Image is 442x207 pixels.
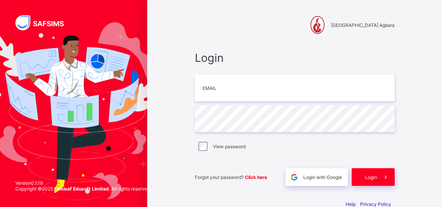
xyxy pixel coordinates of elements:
span: Copyright © 2025 All rights reserved. [15,186,151,192]
a: Help [346,201,356,207]
span: [GEOGRAPHIC_DATA] Agbara [331,22,395,28]
a: Privacy Policy [360,201,391,207]
span: Login with Google [303,174,342,180]
img: SAFSIMS Logo [15,15,73,30]
span: Version 0.1.19 [15,180,151,186]
strong: Flexisaf Edusoft Limited. [54,186,110,192]
span: Login [365,174,377,180]
label: View password [213,144,246,149]
a: Click here [245,174,267,180]
span: Forgot your password? [195,174,267,180]
span: Login [195,51,395,65]
img: google.396cfc9801f0270233282035f929180a.svg [290,173,299,182]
